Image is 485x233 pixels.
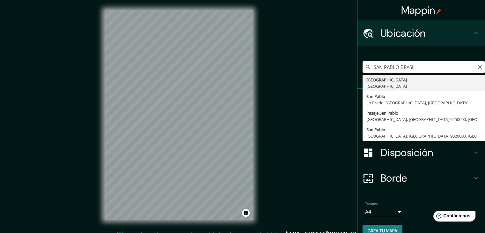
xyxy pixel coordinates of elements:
font: Tamaño [365,201,378,207]
div: Patas [357,89,485,114]
font: Borde [380,171,407,185]
div: A4 [365,207,403,217]
iframe: Lanzador de widgets de ayuda [428,208,478,226]
input: Elige tu ciudad o zona [363,61,485,73]
div: Disposición [357,140,485,165]
img: pin-icon.png [436,9,441,14]
font: [GEOGRAPHIC_DATA] [366,83,407,89]
font: Mappin [401,4,435,17]
font: [GEOGRAPHIC_DATA] [366,77,407,83]
font: Pasaje San Pablo [366,110,398,116]
font: A4 [365,208,371,215]
font: Disposición [380,146,433,159]
canvas: Mapa [105,10,253,220]
button: Claro [477,64,482,70]
font: Lo Prado, [GEOGRAPHIC_DATA], [GEOGRAPHIC_DATA] [366,100,468,106]
font: Ubicación [380,26,426,40]
div: Borde [357,165,485,191]
button: Activar o desactivar atribución [242,209,250,217]
font: San Pablo [366,94,385,99]
font: San Pablo [366,127,385,132]
div: Estilo [357,114,485,140]
div: Ubicación [357,20,485,46]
